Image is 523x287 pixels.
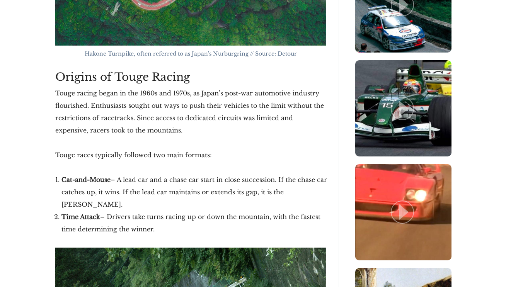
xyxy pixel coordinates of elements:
li: – Drivers take turns racing up or down the mountain, with the fastest time determining the winner. [61,211,329,235]
span: Hakone Turnpike, often referred to as Japan's Nurburgring // Source: Detour [85,50,297,57]
strong: Cat-and-Mouse [61,176,111,183]
strong: Time Attack [61,213,100,221]
li: – A lead car and a chase car start in close succession. If the chase car catches up, it wins. If ... [61,173,329,211]
h2: Origins of Touge Racing [55,70,326,84]
p: Touge racing began in the 1960s and 1970s, as Japan’s post-war automotive industry flourished. En... [55,87,326,136]
p: Touge races typically followed two main formats: [55,149,326,161]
